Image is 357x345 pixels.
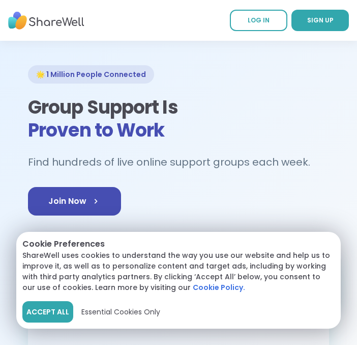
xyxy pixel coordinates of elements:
[230,10,287,31] a: LOG IN
[8,7,84,35] img: ShareWell Nav Logo
[28,187,121,216] a: Join Now
[248,16,270,24] span: LOG IN
[28,96,329,142] h1: Group Support Is
[291,10,349,31] a: SIGN UP
[48,195,101,207] span: Join Now
[22,238,335,250] p: Cookie Preferences
[81,307,160,317] span: Essential Cookies Only
[28,154,321,171] h2: Find hundreds of live online support groups each week.
[28,65,154,84] div: 🌟 1 Million People Connected
[22,250,335,293] p: ShareWell uses cookies to understand the way you use our website and help us to improve it, as we...
[26,307,69,317] span: Accept All
[28,117,164,143] span: Proven to Work
[193,282,245,293] a: Cookie Policy.
[22,301,73,323] button: Accept All
[307,16,334,24] span: SIGN UP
